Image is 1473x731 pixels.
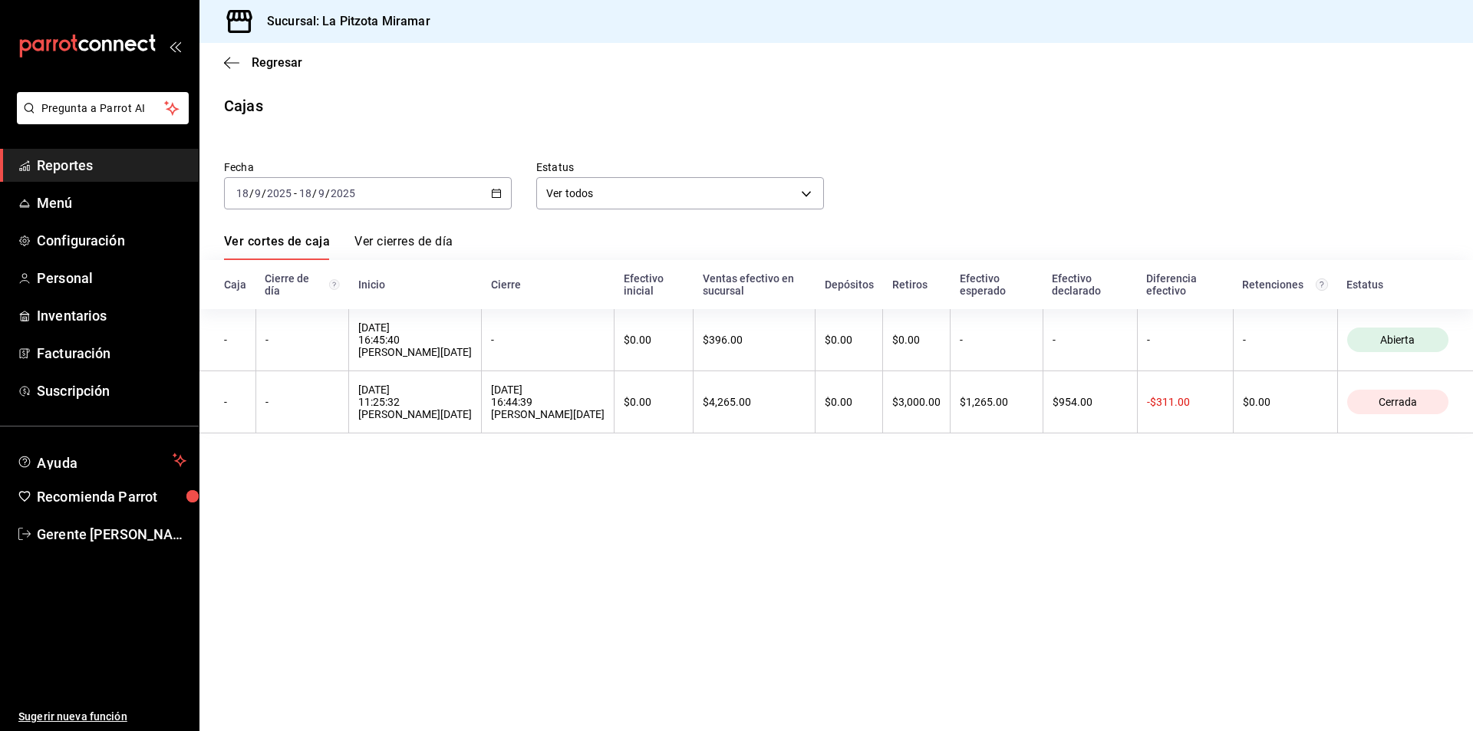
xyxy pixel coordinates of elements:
div: Efectivo inicial [624,272,684,297]
div: Diferencia efectivo [1146,272,1224,297]
div: - [224,396,246,408]
svg: El número de cierre de día es consecutivo y consolida todos los cortes de caja previos en un únic... [329,278,339,291]
a: Ver cierres de día [354,234,453,260]
div: Retenciones [1242,278,1328,291]
div: Caja [224,278,246,291]
label: Fecha [224,162,512,173]
input: ---- [266,187,292,199]
div: - [960,334,1033,346]
div: -$311.00 [1147,396,1224,408]
div: navigation tabs [224,234,453,260]
div: [DATE] 11:25:32 [PERSON_NAME][DATE] [358,384,472,420]
span: Sugerir nueva función [18,709,186,725]
div: [DATE] 16:45:40 [PERSON_NAME][DATE] [358,321,472,358]
a: Ver cortes de caja [224,234,330,260]
span: Recomienda Parrot [37,486,186,507]
h3: Sucursal: La Pitzota Miramar [255,12,430,31]
input: -- [318,187,325,199]
span: Pregunta a Parrot AI [41,100,165,117]
span: Reportes [37,155,186,176]
div: Cierre [491,278,605,291]
span: Suscripción [37,380,186,401]
div: - [491,334,605,346]
div: - [224,334,246,346]
svg: Total de retenciones de propinas registradas [1316,278,1328,291]
div: - [265,334,340,346]
div: $1,265.00 [960,396,1033,408]
div: - [265,396,340,408]
span: - [294,187,297,199]
div: $0.00 [825,396,873,408]
div: Inicio [358,278,473,291]
span: / [312,187,317,199]
div: Retiros [892,278,941,291]
span: Inventarios [37,305,186,326]
div: $396.00 [703,334,806,346]
div: $4,265.00 [703,396,806,408]
div: $0.00 [1243,396,1328,408]
input: -- [298,187,312,199]
div: $0.00 [892,334,941,346]
span: Cerrada [1372,396,1423,408]
span: Regresar [252,55,302,70]
button: Pregunta a Parrot AI [17,92,189,124]
button: Regresar [224,55,302,70]
div: $0.00 [825,334,873,346]
a: Pregunta a Parrot AI [11,111,189,127]
div: Cierre de día [265,272,340,297]
div: $0.00 [624,396,684,408]
span: Abierta [1374,334,1421,346]
span: Ayuda [37,451,166,469]
div: $3,000.00 [892,396,941,408]
div: Ventas efectivo en sucursal [703,272,806,297]
div: Efectivo declarado [1052,272,1128,297]
div: Efectivo esperado [960,272,1034,297]
label: Estatus [536,162,824,173]
div: $0.00 [624,334,684,346]
div: [DATE] 16:44:39 [PERSON_NAME][DATE] [491,384,605,420]
div: - [1243,334,1328,346]
button: open_drawer_menu [169,40,181,52]
input: -- [236,187,249,199]
div: Cajas [224,94,263,117]
input: ---- [330,187,356,199]
div: - [1147,334,1224,346]
span: / [325,187,330,199]
span: Facturación [37,343,186,364]
span: Menú [37,193,186,213]
span: Gerente [PERSON_NAME] [37,524,186,545]
span: Configuración [37,230,186,251]
div: Depósitos [825,278,874,291]
div: Estatus [1346,278,1448,291]
input: -- [254,187,262,199]
div: $954.00 [1053,396,1128,408]
div: Ver todos [536,177,824,209]
div: - [1053,334,1128,346]
span: / [262,187,266,199]
span: Personal [37,268,186,288]
span: / [249,187,254,199]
